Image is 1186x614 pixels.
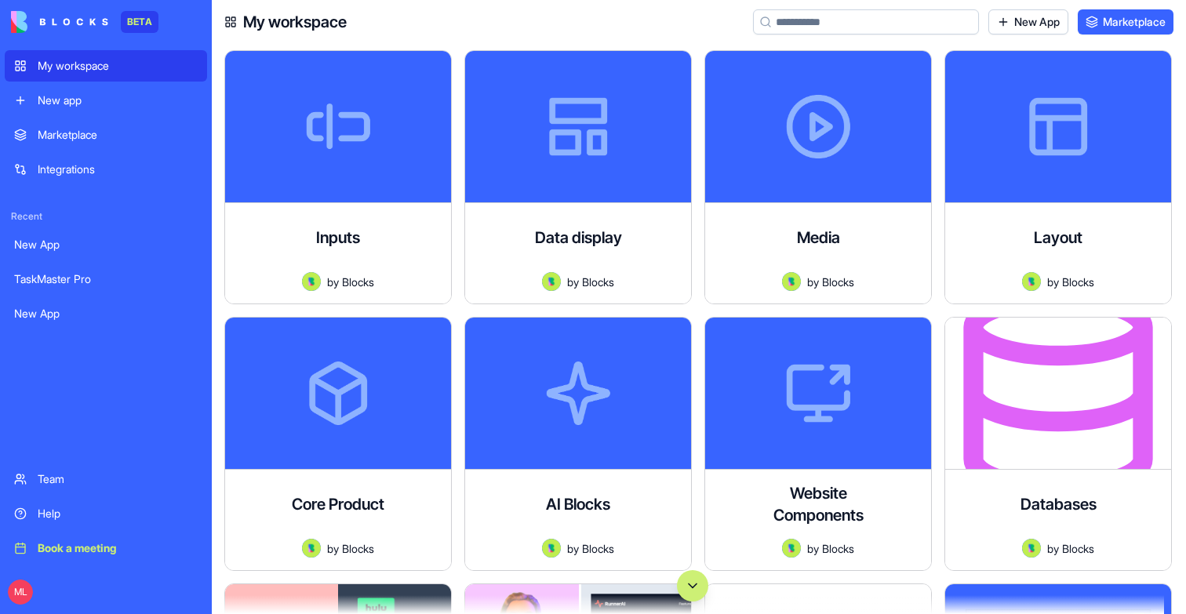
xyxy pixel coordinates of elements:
[582,540,614,557] span: Blocks
[704,50,932,304] a: MediaAvatarbyBlocks
[988,9,1068,35] a: New App
[782,539,801,558] img: Avatar
[5,263,207,295] a: TaskMaster Pro
[38,162,198,177] div: Integrations
[464,317,692,571] a: AI BlocksAvatarbyBlocks
[567,274,579,290] span: by
[704,317,932,571] a: Website ComponentsAvatarbyBlocks
[5,498,207,529] a: Help
[121,11,158,33] div: BETA
[1022,272,1041,291] img: Avatar
[302,272,321,291] img: Avatar
[316,227,360,249] h4: Inputs
[944,317,1172,571] a: DatabasesAvatarbyBlocks
[38,471,198,487] div: Team
[5,532,207,564] a: Book a meeting
[38,58,198,74] div: My workspace
[1022,539,1041,558] img: Avatar
[464,50,692,304] a: Data displayAvatarbyBlocks
[342,274,374,290] span: Blocks
[822,540,854,557] span: Blocks
[11,11,108,33] img: logo
[5,119,207,151] a: Marketplace
[5,210,207,223] span: Recent
[755,482,881,526] h4: Website Components
[1062,274,1094,290] span: Blocks
[677,570,708,601] button: Scroll to bottom
[5,298,207,329] a: New App
[535,227,622,249] h4: Data display
[5,50,207,82] a: My workspace
[546,493,610,515] h4: AI Blocks
[38,93,198,108] div: New app
[807,540,819,557] span: by
[944,50,1172,304] a: LayoutAvatarbyBlocks
[1034,227,1082,249] h4: Layout
[5,229,207,260] a: New App
[38,506,198,521] div: Help
[14,306,198,322] div: New App
[567,540,579,557] span: by
[5,154,207,185] a: Integrations
[14,237,198,253] div: New App
[224,317,452,571] a: Core ProductAvatarbyBlocks
[342,540,374,557] span: Blocks
[224,50,452,304] a: InputsAvatarbyBlocks
[292,493,384,515] h4: Core Product
[8,579,33,605] span: ML
[5,85,207,116] a: New app
[797,227,840,249] h4: Media
[542,539,561,558] img: Avatar
[14,271,198,287] div: TaskMaster Pro
[302,539,321,558] img: Avatar
[38,540,198,556] div: Book a meeting
[243,11,347,33] h4: My workspace
[327,274,339,290] span: by
[38,127,198,143] div: Marketplace
[1047,274,1059,290] span: by
[1078,9,1173,35] a: Marketplace
[822,274,854,290] span: Blocks
[582,274,614,290] span: Blocks
[11,11,158,33] a: BETA
[327,540,339,557] span: by
[1062,540,1094,557] span: Blocks
[807,274,819,290] span: by
[1047,540,1059,557] span: by
[542,272,561,291] img: Avatar
[782,272,801,291] img: Avatar
[1020,493,1097,515] h4: Databases
[5,463,207,495] a: Team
